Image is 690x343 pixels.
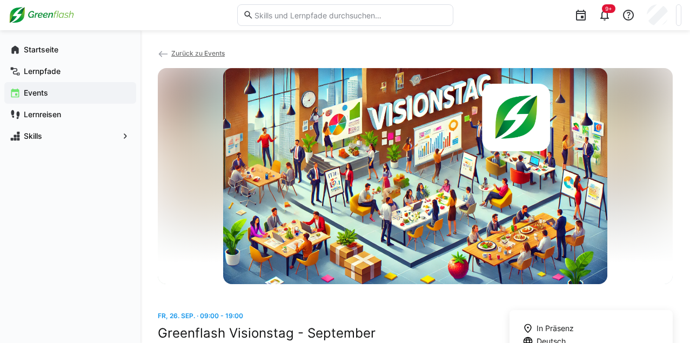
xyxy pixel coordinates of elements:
input: Skills und Lernpfade durchsuchen… [253,10,447,20]
h2: Greenflash Visionstag - September [158,325,484,341]
span: 9+ [605,5,612,12]
span: In Präsenz [537,323,574,334]
span: Zurück zu Events [171,49,225,57]
a: Zurück zu Events [158,49,225,57]
span: Fr, 26. Sep. · 09:00 - 19:00 [158,312,243,320]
